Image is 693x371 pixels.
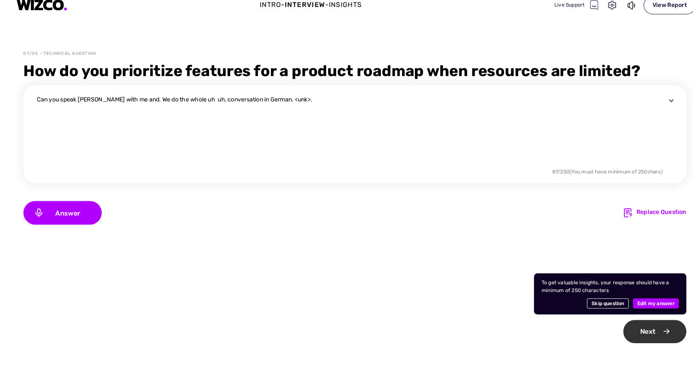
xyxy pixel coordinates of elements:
div: - [275,10,279,20]
div: Insights [322,10,353,20]
div: Intro [255,10,275,20]
textarea: Can you speak [PERSON_NAME] with me and. We do the whole uh uh, conversation in German. <unk>. [39,102,647,171]
img: disclosure [647,102,657,112]
div: Next [606,319,667,342]
div: Live Support [539,10,582,20]
div: How do you prioritize features for a product roadmap when resources are limited? [26,68,667,89]
div: 87 / 250 (You must have minimum of 250 chars) [537,172,644,180]
div: 01/05 - Technical Question [26,59,97,65]
span: Edit my answer [619,298,655,308]
span: Answer [46,212,92,220]
div: Interview [279,10,318,20]
div: Replace Question [619,211,667,220]
div: To get valuable insights, your response should have a minimum of 250 characters [520,274,667,314]
div: - [318,10,322,20]
div: View Report [625,6,676,24]
span: Skip question [575,298,607,308]
img: logo [20,9,69,20]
